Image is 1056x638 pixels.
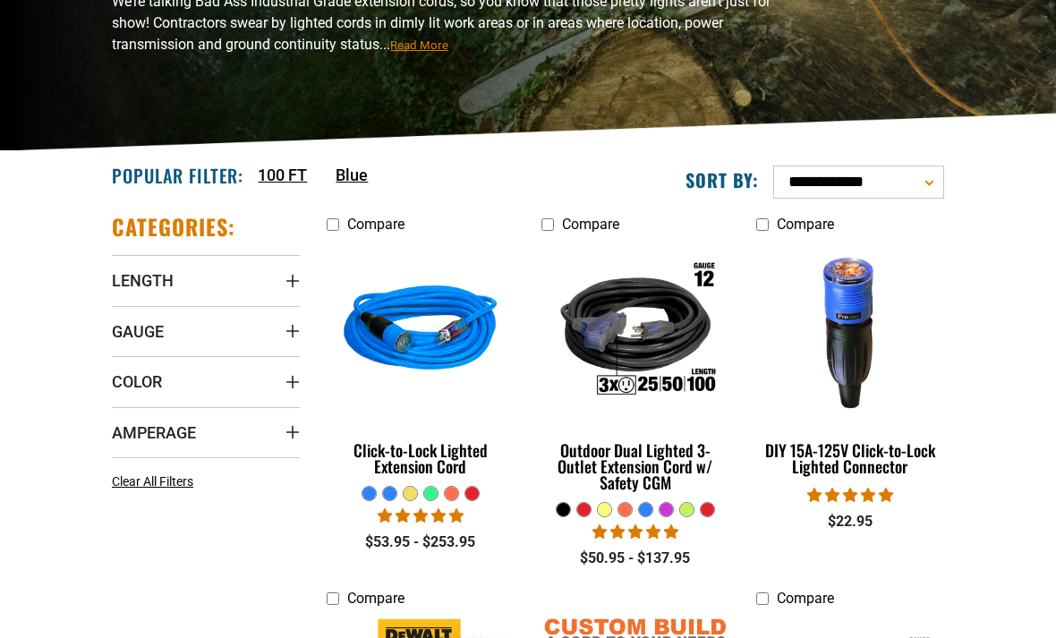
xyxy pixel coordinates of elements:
[541,548,729,569] div: $50.95 - $137.95
[686,168,759,191] label: Sort by:
[258,163,307,187] a: 100 FT
[777,590,834,607] span: Compare
[807,487,893,504] span: 4.84 stars
[112,356,300,406] summary: Color
[756,442,944,474] div: DIY 15A-125V Click-to-Lock Lighted Connector
[336,163,368,187] a: Blue
[347,590,405,607] span: Compare
[592,523,678,540] span: 4.80 stars
[777,216,834,233] span: Compare
[112,422,196,443] span: Amperage
[541,442,729,490] div: Outdoor Dual Lighted 3-Outlet Extension Cord w/ Safety CGM
[112,213,235,241] h2: Categories:
[754,244,947,418] img: DIY 15A-125V Click-to-Lock Lighted Connector
[324,244,517,418] img: blue
[541,242,729,501] a: Outdoor Dual Lighted 3-Outlet Extension Cord w/ Safety CGM Outdoor Dual Lighted 3-Outlet Extensio...
[756,511,944,532] div: $22.95
[378,507,464,524] span: 4.87 stars
[112,472,200,491] a: Clear All Filters
[539,244,732,418] img: Outdoor Dual Lighted 3-Outlet Extension Cord w/ Safety CGM
[327,532,515,553] div: $53.95 - $253.95
[112,164,243,187] h2: Popular Filter:
[112,306,300,356] summary: Gauge
[327,242,515,485] a: blue Click-to-Lock Lighted Extension Cord
[756,242,944,485] a: DIY 15A-125V Click-to-Lock Lighted Connector DIY 15A-125V Click-to-Lock Lighted Connector
[390,38,448,52] span: Read More
[112,407,300,457] summary: Amperage
[112,321,164,342] span: Gauge
[112,270,174,291] span: Length
[347,216,405,233] span: Compare
[112,371,162,392] span: Color
[327,442,515,474] div: Click-to-Lock Lighted Extension Cord
[112,474,193,489] span: Clear All Filters
[562,216,619,233] span: Compare
[112,255,300,305] summary: Length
